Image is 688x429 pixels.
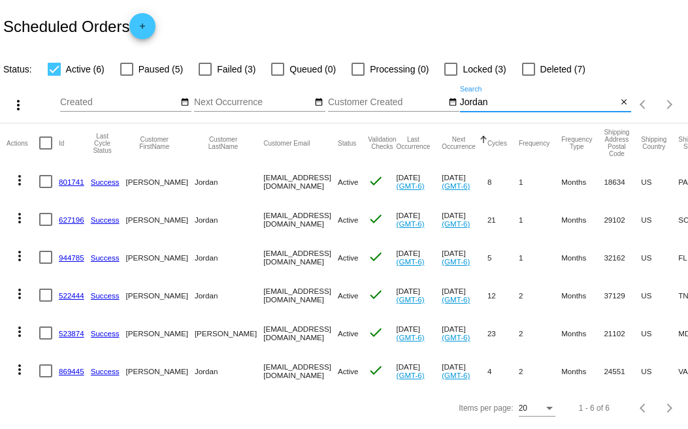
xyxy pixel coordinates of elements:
[487,200,519,238] mat-cell: 21
[631,395,657,421] button: Previous page
[91,329,120,338] a: Success
[60,97,178,108] input: Created
[463,61,506,77] span: Locked (3)
[519,238,561,276] mat-cell: 1
[217,61,255,77] span: Failed (3)
[263,314,338,352] mat-cell: [EMAIL_ADDRESS][DOMAIN_NAME]
[338,178,359,186] span: Active
[397,295,425,304] a: (GMT-6)
[91,291,120,300] a: Success
[604,276,641,314] mat-cell: 37129
[641,314,678,352] mat-cell: US
[59,291,84,300] a: 522444
[338,291,359,300] span: Active
[195,136,252,150] button: Change sorting for CustomerLastName
[263,139,310,147] button: Change sorting for CustomerEmail
[641,238,678,276] mat-cell: US
[487,238,519,276] mat-cell: 5
[460,97,617,108] input: Search
[397,163,442,200] mat-cell: [DATE]
[338,253,359,262] span: Active
[442,276,487,314] mat-cell: [DATE]
[442,200,487,238] mat-cell: [DATE]
[641,276,678,314] mat-cell: US
[139,61,183,77] span: Paused (5)
[604,200,641,238] mat-cell: 29102
[487,276,519,314] mat-cell: 12
[195,352,263,390] mat-cell: Jordan
[442,136,476,150] button: Change sorting for NextOccurrenceUtc
[519,314,561,352] mat-cell: 2
[397,333,425,342] a: (GMT-6)
[657,395,683,421] button: Next page
[263,163,338,200] mat-cell: [EMAIL_ADDRESS][DOMAIN_NAME]
[126,136,183,150] button: Change sorting for CustomerFirstName
[561,314,604,352] mat-cell: Months
[195,276,263,314] mat-cell: Jordan
[368,362,384,378] mat-icon: check
[3,13,156,39] h2: Scheduled Orders
[263,352,338,390] mat-cell: [EMAIL_ADDRESS][DOMAIN_NAME]
[338,329,359,338] span: Active
[442,219,470,228] a: (GMT-6)
[442,352,487,390] mat-cell: [DATE]
[126,314,195,352] mat-cell: [PERSON_NAME]
[519,352,561,390] mat-cell: 2
[126,200,195,238] mat-cell: [PERSON_NAME]
[442,333,470,342] a: (GMT-6)
[195,163,263,200] mat-cell: Jordan
[657,91,683,118] button: Next page
[91,178,120,186] a: Success
[442,295,470,304] a: (GMT-6)
[442,314,487,352] mat-cell: [DATE]
[368,249,384,264] mat-icon: check
[12,324,27,340] mat-icon: more_vert
[12,248,27,264] mat-icon: more_vert
[397,314,442,352] mat-cell: [DATE]
[519,404,555,413] mat-select: Items per page:
[338,139,356,147] button: Change sorting for Status
[397,276,442,314] mat-cell: [DATE]
[368,173,384,189] mat-icon: check
[519,163,561,200] mat-cell: 1
[126,352,195,390] mat-cell: [PERSON_NAME]
[631,91,657,118] button: Previous page
[561,136,592,150] button: Change sorting for FrequencyType
[561,352,604,390] mat-cell: Months
[314,97,323,108] mat-icon: date_range
[12,286,27,302] mat-icon: more_vert
[487,139,507,147] button: Change sorting for Cycles
[91,253,120,262] a: Success
[397,371,425,379] a: (GMT-6)
[442,182,470,190] a: (GMT-6)
[3,64,32,74] span: Status:
[442,238,487,276] mat-cell: [DATE]
[397,257,425,266] a: (GMT-6)
[59,329,84,338] a: 523874
[641,136,666,150] button: Change sorting for ShippingCountry
[561,238,604,276] mat-cell: Months
[641,200,678,238] mat-cell: US
[442,163,487,200] mat-cell: [DATE]
[397,238,442,276] mat-cell: [DATE]
[263,200,338,238] mat-cell: [EMAIL_ADDRESS][DOMAIN_NAME]
[368,211,384,227] mat-icon: check
[59,253,84,262] a: 944785
[397,219,425,228] a: (GMT-6)
[641,352,678,390] mat-cell: US
[59,215,84,224] a: 627196
[604,129,629,157] button: Change sorting for ShippingPostcode
[397,136,431,150] button: Change sorting for LastOccurrenceUtc
[579,404,610,413] div: 1 - 6 of 6
[459,404,513,413] div: Items per page:
[263,238,338,276] mat-cell: [EMAIL_ADDRESS][DOMAIN_NAME]
[448,97,457,108] mat-icon: date_range
[397,182,425,190] a: (GMT-6)
[561,276,604,314] mat-cell: Months
[338,367,359,375] span: Active
[604,314,641,352] mat-cell: 21102
[487,352,519,390] mat-cell: 4
[368,287,384,302] mat-icon: check
[368,123,396,163] mat-header-cell: Validation Checks
[397,352,442,390] mat-cell: [DATE]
